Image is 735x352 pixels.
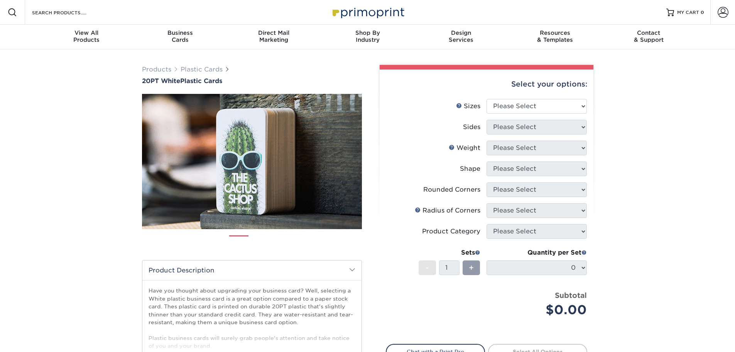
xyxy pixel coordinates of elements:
[414,25,508,49] a: DesignServices
[229,233,248,252] img: Plastic Cards 01
[31,8,106,17] input: SEARCH PRODUCTS.....
[329,4,406,20] img: Primoprint
[321,29,414,43] div: Industry
[422,227,480,236] div: Product Category
[142,66,171,73] a: Products
[449,143,480,153] div: Weight
[677,9,699,16] span: MY CART
[133,29,227,36] span: Business
[142,77,362,85] h1: Plastic Cards
[227,29,321,36] span: Direct Mail
[415,206,480,215] div: Radius of Corners
[321,25,414,49] a: Shop ByIndustry
[227,29,321,43] div: Marketing
[40,29,133,36] span: View All
[142,77,180,85] span: 20PT White
[133,29,227,43] div: Cards
[142,260,362,280] h2: Product Description
[602,25,696,49] a: Contact& Support
[386,70,587,99] div: Select your options:
[321,29,414,36] span: Shop By
[414,29,508,36] span: Design
[255,232,274,252] img: Plastic Cards 02
[602,29,696,43] div: & Support
[414,29,508,43] div: Services
[456,102,480,111] div: Sizes
[492,301,587,319] div: $0.00
[508,25,602,49] a: Resources& Templates
[508,29,602,43] div: & Templates
[460,164,480,173] div: Shape
[423,185,480,194] div: Rounded Corners
[463,122,480,132] div: Sides
[701,10,704,15] span: 0
[142,85,362,238] img: 20PT White 01
[142,77,362,85] a: 20PT WhitePlastic Cards
[602,29,696,36] span: Contact
[227,25,321,49] a: Direct MailMarketing
[555,291,587,299] strong: Subtotal
[508,29,602,36] span: Resources
[40,29,133,43] div: Products
[133,25,227,49] a: BusinessCards
[181,66,223,73] a: Plastic Cards
[40,25,133,49] a: View AllProducts
[419,248,480,257] div: Sets
[469,262,474,274] span: +
[487,248,587,257] div: Quantity per Set
[426,262,429,274] span: -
